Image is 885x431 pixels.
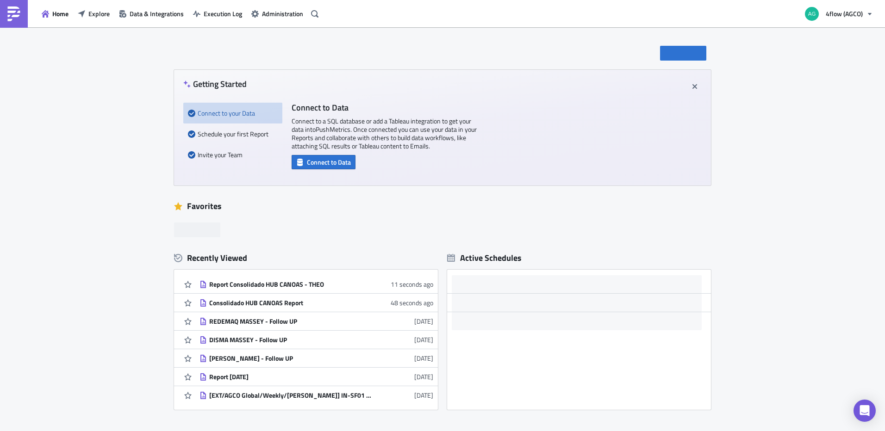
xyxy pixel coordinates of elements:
[209,299,371,307] div: Consolidado HUB CANOAS Report
[188,103,278,123] div: Connect to your Data
[307,157,351,167] span: Connect to Data
[188,123,278,144] div: Schedule your first Report
[37,6,73,21] button: Home
[209,317,371,326] div: REDEMAQ MASSEY - Follow UP
[199,294,433,312] a: Consolidado HUB CANOAS Report48 seconds ago
[391,279,433,289] time: 2025-09-01T11:59:40Z
[262,9,303,18] span: Administration
[174,251,438,265] div: Recently Viewed
[391,298,433,308] time: 2025-09-01T11:59:03Z
[414,316,433,326] time: 2025-08-29T11:39:45Z
[292,117,477,150] p: Connect to a SQL database or add a Tableau integration to get your data into PushMetrics . Once c...
[174,199,711,213] div: Favorites
[199,368,433,386] a: Report [DATE][DATE]
[199,386,433,404] a: [EXT/AGCO Global/Weekly/[PERSON_NAME]] IN-SF01 [GEOGRAPHIC_DATA] Seafreight Article Tracking Repo...
[292,156,355,166] a: Connect to Data
[183,79,247,89] h4: Getting Started
[199,275,433,293] a: Report Consolidado HUB CANOAS - THEO11 seconds ago
[130,9,184,18] span: Data & Integrations
[414,390,433,400] time: 2025-08-29T07:56:24Z
[52,9,69,18] span: Home
[88,9,110,18] span: Explore
[204,9,242,18] span: Execution Log
[6,6,21,21] img: PushMetrics
[292,103,477,112] h4: Connect to Data
[188,144,278,165] div: Invite your Team
[799,4,878,24] button: 4flow (AGCO)
[209,336,371,344] div: DISMA MASSEY - Follow UP
[199,349,433,367] a: [PERSON_NAME] - Follow UP[DATE]
[73,6,114,21] button: Explore
[209,391,371,400] div: [EXT/AGCO Global/Weekly/[PERSON_NAME]] IN-SF01 [GEOGRAPHIC_DATA] Seafreight Article Tracking Report
[209,354,371,363] div: [PERSON_NAME] - Follow UP
[199,312,433,330] a: REDEMAQ MASSEY - Follow UP[DATE]
[114,6,188,21] button: Data & Integrations
[188,6,247,21] button: Execution Log
[199,331,433,349] a: DISMA MASSEY - Follow UP[DATE]
[414,372,433,382] time: 2025-08-29T11:38:53Z
[292,155,355,169] button: Connect to Data
[414,353,433,363] time: 2025-08-29T11:39:13Z
[414,335,433,345] time: 2025-08-29T11:39:33Z
[209,280,371,289] div: Report Consolidado HUB CANOAS - THEO
[826,9,863,18] span: 4flow (AGCO)
[209,373,371,381] div: Report [DATE]
[804,6,820,22] img: Avatar
[447,252,522,263] div: Active Schedules
[854,400,876,422] div: Open Intercom Messenger
[247,6,308,21] button: Administration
